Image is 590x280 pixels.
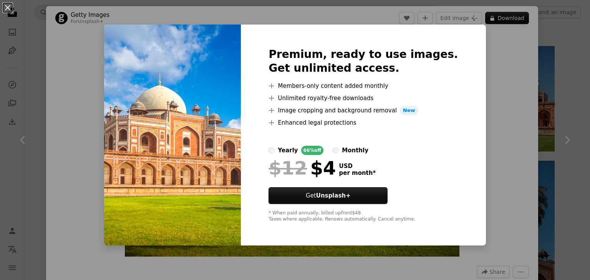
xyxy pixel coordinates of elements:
div: * When paid annually, billed upfront $48 Taxes where applicable. Renews automatically. Cancel any... [268,210,458,222]
input: monthly [333,147,339,153]
div: 66% off [301,146,324,155]
span: per month * [339,170,376,176]
li: Enhanced legal protections [268,118,458,127]
span: New [400,106,418,115]
div: yearly [278,146,298,155]
span: USD [339,163,376,170]
h2: Premium, ready to use images. Get unlimited access. [268,48,458,75]
strong: Unsplash+ [316,192,351,199]
div: $4 [268,158,336,178]
button: GetUnsplash+ [268,187,388,204]
img: premium_photo-1697729555861-e406b4989ee1 [104,25,241,245]
input: yearly66%off [268,147,275,153]
li: Unlimited royalty-free downloads [268,94,458,103]
li: Members-only content added monthly [268,81,458,91]
div: monthly [342,146,368,155]
li: Image cropping and background removal [268,106,458,115]
span: $12 [268,158,307,178]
